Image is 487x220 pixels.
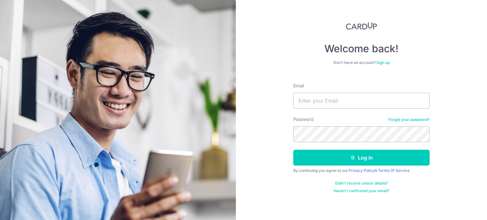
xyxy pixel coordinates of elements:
[293,83,304,89] label: Email
[334,188,389,193] a: Haven't confirmed your email?
[378,168,410,173] a: Terms Of Service
[388,117,430,122] a: Forgot your password?
[293,60,430,65] div: Don’t have an account?
[293,150,430,166] button: Log in
[293,93,430,109] input: Enter your Email
[293,168,430,173] div: By continuing you agree to our &
[293,42,430,55] h4: Welcome back!
[346,22,377,30] img: CardUp Logo
[349,168,375,173] a: Privacy Policy
[293,116,314,123] label: Password
[376,60,390,65] a: Sign up
[335,181,388,186] a: Didn't receive unlock details?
